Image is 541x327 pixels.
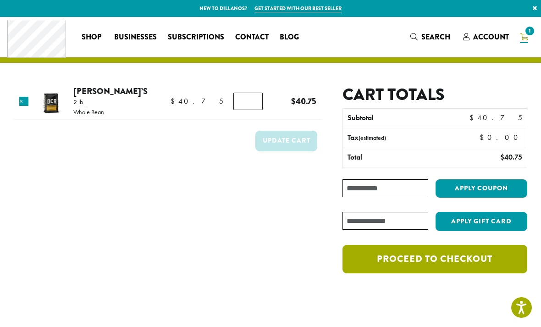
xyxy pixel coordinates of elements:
input: Product quantity [233,93,263,110]
span: Contact [235,32,269,43]
span: $ [469,113,477,122]
button: Apply Gift Card [436,212,527,231]
span: Account [473,32,509,42]
a: Remove this item [19,97,28,106]
span: $ [500,152,504,162]
bdi: 40.75 [469,113,522,122]
a: Search [405,29,458,44]
th: Tax [343,128,473,148]
a: Shop [76,30,109,44]
bdi: 0.00 [480,133,522,142]
span: Search [421,32,450,42]
button: Update cart [255,131,317,151]
span: 1 [524,25,536,37]
p: 2 lb [73,99,104,105]
span: Shop [82,32,101,43]
span: Businesses [114,32,157,43]
span: Subscriptions [168,32,224,43]
span: $ [171,96,178,106]
span: $ [291,95,296,107]
small: (estimated) [359,134,386,142]
a: Get started with our best seller [254,5,342,12]
th: Subtotal [343,109,453,128]
h2: Cart totals [342,85,527,105]
a: [PERSON_NAME]’s [73,85,148,97]
bdi: 40.75 [171,96,223,106]
bdi: 40.75 [500,152,522,162]
img: Hannah's [36,87,66,117]
span: Blog [280,32,299,43]
bdi: 40.75 [291,95,316,107]
span: $ [480,133,487,142]
th: Total [343,148,453,167]
button: Apply coupon [436,179,527,198]
a: Proceed to checkout [342,245,527,273]
p: Whole Bean [73,109,104,115]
